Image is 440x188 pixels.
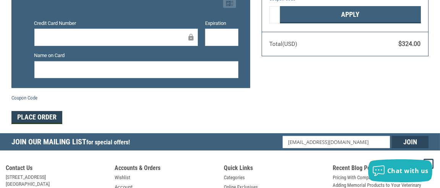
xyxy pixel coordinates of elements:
[115,174,130,181] a: Wishlist
[283,136,390,148] input: Email
[399,40,421,47] span: $324.00
[224,174,245,181] a: Categories
[34,20,198,27] label: Credit Card Number
[11,95,37,101] a: Coupon Code
[392,136,429,148] input: Join
[368,159,432,182] button: Chat with us
[11,133,134,153] h5: Join Our Mailing List
[86,139,130,146] span: for special offers!
[34,52,239,59] label: Name on Card
[269,41,297,47] span: Total (USD)
[224,164,325,174] h5: Quick Links
[11,111,62,124] button: Place Order
[115,164,216,174] h5: Accounts & Orders
[6,164,107,174] h5: Contact Us
[333,164,434,174] h5: Recent Blog Posts
[280,6,421,23] button: Apply
[269,6,280,23] input: Gift Certificate or Coupon Code
[205,20,238,27] label: Expiration
[387,167,429,175] span: Chat with us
